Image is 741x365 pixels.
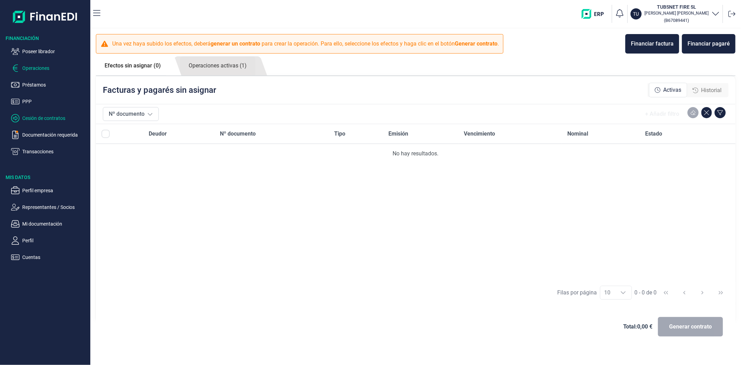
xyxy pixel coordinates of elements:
a: Operaciones activas (1) [180,56,255,75]
span: Nº documento [220,130,256,138]
span: Emisión [389,130,409,138]
p: Perfil empresa [22,186,88,195]
div: Financiar factura [631,40,674,48]
p: Cesión de contratos [22,114,88,122]
p: Representantes / Socios [22,203,88,211]
div: Activas [649,83,687,97]
p: [PERSON_NAME] [PERSON_NAME] [644,10,709,16]
div: Historial [687,83,727,97]
span: Nominal [567,130,588,138]
button: Transacciones [11,147,88,156]
button: Financiar pagaré [682,34,735,54]
span: 0 - 0 de 0 [635,290,657,295]
button: Mi documentación [11,220,88,228]
button: Documentación requerida [11,131,88,139]
a: Efectos sin asignar (0) [96,56,170,75]
span: Vencimiento [464,130,495,138]
p: Mi documentación [22,220,88,228]
button: Perfil empresa [11,186,88,195]
p: Una vez haya subido los efectos, deberá para crear la operación. Para ello, seleccione los efecto... [112,40,499,48]
span: Activas [663,86,681,94]
p: Transacciones [22,147,88,156]
div: All items unselected [101,130,110,138]
button: Previous Page [676,284,693,301]
button: Last Page [713,284,729,301]
img: Logo de aplicación [13,6,78,28]
p: Préstamos [22,81,88,89]
button: Operaciones [11,64,88,72]
button: Cuentas [11,253,88,261]
p: Facturas y pagarés sin asignar [103,84,216,96]
button: Perfil [11,236,88,245]
button: TUTUBSNET FIRE SL[PERSON_NAME] [PERSON_NAME](B67089441) [631,3,720,24]
button: Financiar factura [625,34,679,54]
p: Documentación requerida [22,131,88,139]
img: erp [582,9,609,19]
span: Tipo [335,130,346,138]
p: PPP [22,97,88,106]
button: Nº documento [103,107,159,121]
button: Poseer librador [11,47,88,56]
p: Cuentas [22,253,88,261]
button: Next Page [694,284,711,301]
h3: TUBSNET FIRE SL [644,3,709,10]
button: PPP [11,97,88,106]
button: First Page [658,284,674,301]
div: Choose [615,286,632,299]
span: Deudor [149,130,167,138]
div: No hay resultados. [101,149,730,158]
span: Historial [701,86,722,95]
p: Operaciones [22,64,88,72]
small: Copiar cif [664,18,689,23]
div: Financiar pagaré [688,40,730,48]
p: TU [633,10,639,17]
p: Perfil [22,236,88,245]
button: Representantes / Socios [11,203,88,211]
b: Generar contrato [455,40,497,47]
span: Total: 0,00 € [623,323,652,331]
button: Préstamos [11,81,88,89]
b: generar un contrato [211,40,260,47]
div: Filas por página [558,289,597,297]
button: Cesión de contratos [11,114,88,122]
p: Poseer librador [22,47,88,56]
span: Estado [645,130,662,138]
